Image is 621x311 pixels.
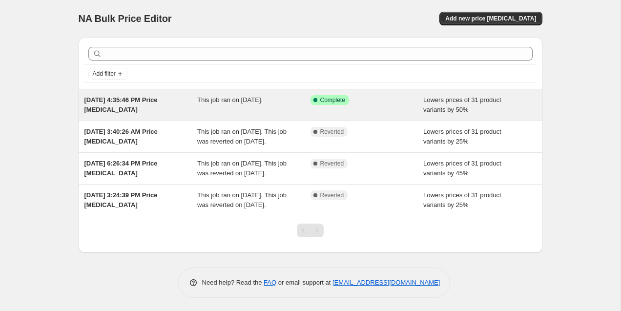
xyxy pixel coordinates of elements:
[84,191,158,208] span: [DATE] 3:24:39 PM Price [MEDICAL_DATA]
[423,191,501,208] span: Lowers prices of 31 product variants by 25%
[297,224,324,237] nav: Pagination
[264,279,276,286] a: FAQ
[320,160,344,167] span: Reverted
[320,128,344,136] span: Reverted
[445,15,536,22] span: Add new price [MEDICAL_DATA]
[197,96,263,104] span: This job ran on [DATE].
[197,128,287,145] span: This job ran on [DATE]. This job was reverted on [DATE].
[276,279,332,286] span: or email support at
[84,160,158,177] span: [DATE] 6:26:34 PM Price [MEDICAL_DATA]
[439,12,542,25] button: Add new price [MEDICAL_DATA]
[423,96,501,113] span: Lowers prices of 31 product variants by 50%
[423,160,501,177] span: Lowers prices of 31 product variants by 45%
[197,191,287,208] span: This job ran on [DATE]. This job was reverted on [DATE].
[88,68,127,80] button: Add filter
[84,128,158,145] span: [DATE] 3:40:26 AM Price [MEDICAL_DATA]
[202,279,264,286] span: Need help? Read the
[197,160,287,177] span: This job ran on [DATE]. This job was reverted on [DATE].
[320,96,345,104] span: Complete
[93,70,116,78] span: Add filter
[320,191,344,199] span: Reverted
[423,128,501,145] span: Lowers prices of 31 product variants by 25%
[332,279,440,286] a: [EMAIL_ADDRESS][DOMAIN_NAME]
[84,96,158,113] span: [DATE] 4:35:46 PM Price [MEDICAL_DATA]
[79,13,172,24] span: NA Bulk Price Editor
